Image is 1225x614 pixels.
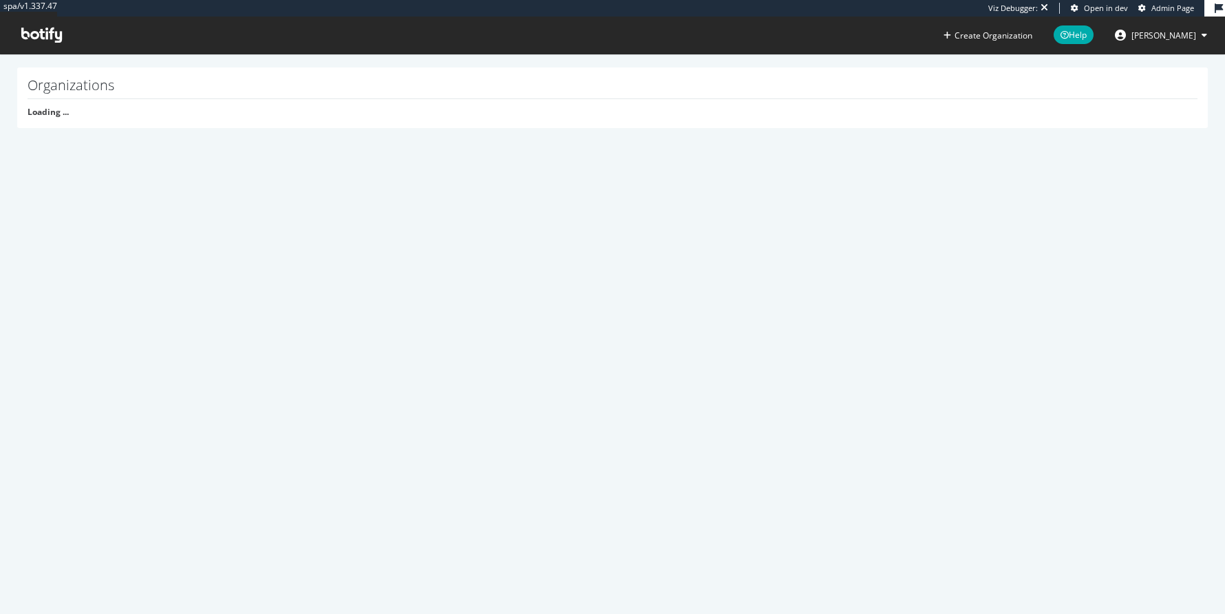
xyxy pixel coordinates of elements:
a: Open in dev [1071,3,1128,14]
strong: Loading ... [28,106,69,118]
span: Help [1054,25,1094,44]
span: Open in dev [1084,3,1128,13]
button: [PERSON_NAME] [1104,24,1218,46]
button: Create Organization [943,29,1033,42]
span: colleen [1131,30,1196,41]
h1: Organizations [28,78,1197,99]
span: Admin Page [1151,3,1194,13]
a: Admin Page [1138,3,1194,14]
div: Viz Debugger: [988,3,1038,14]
